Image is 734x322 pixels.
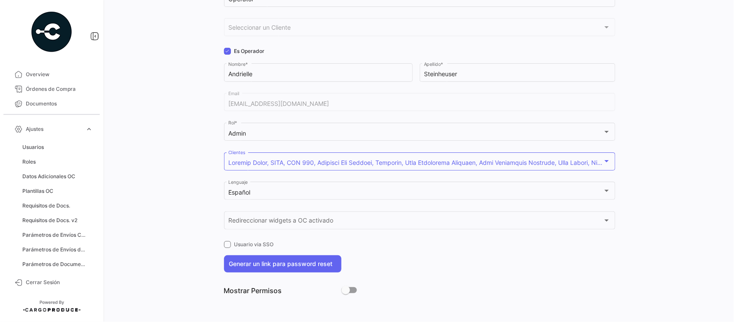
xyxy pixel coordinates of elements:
[19,185,96,198] a: Plantillas OC
[85,125,93,133] span: expand_more
[19,214,96,227] a: Requisitos de Docs. v2
[224,255,341,272] button: Generar un link para password reset
[19,170,96,183] a: Datos Adicionales OC
[22,187,53,195] span: Plantillas OC
[26,279,93,286] span: Cerrar Sesión
[19,155,96,168] a: Roles
[228,25,603,33] span: Seleccionar un Cliente
[7,82,96,96] a: Órdenes de Compra
[22,231,88,239] span: Parámetros de Envíos Cargas Marítimas
[22,217,77,224] span: Requisitos de Docs. v2
[26,85,93,93] span: Órdenes de Compra
[228,219,603,226] span: Redireccionar widgets a OC activado
[7,96,96,111] a: Documentos
[22,246,88,254] span: Parámetros de Envíos de Cargas Terrestres
[30,10,73,53] img: powered-by.png
[26,71,93,78] span: Overview
[19,243,96,256] a: Parámetros de Envíos de Cargas Terrestres
[234,47,265,55] span: Es Operador
[19,199,96,212] a: Requisitos de Docs.
[234,241,274,248] span: Usuario via SSO
[22,173,75,180] span: Datos Adicionales OC
[26,100,93,108] span: Documentos
[22,202,70,210] span: Requisitos de Docs.
[228,189,250,196] mat-select-trigger: Español
[19,229,96,241] a: Parámetros de Envíos Cargas Marítimas
[7,67,96,82] a: Overview
[19,141,96,154] a: Usuarios
[224,286,341,295] p: Mostrar Permisos
[22,158,36,166] span: Roles
[22,260,88,268] span: Parámetros de Documentos
[22,143,44,151] span: Usuarios
[19,258,96,271] a: Parámetros de Documentos
[26,125,82,133] span: Ajustes
[228,130,246,137] mat-select-trigger: Admin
